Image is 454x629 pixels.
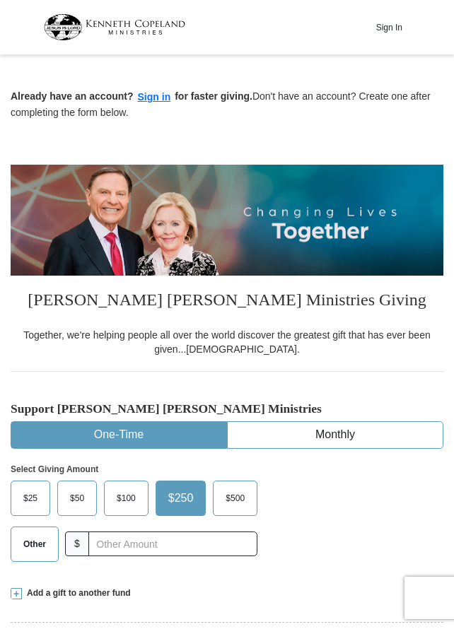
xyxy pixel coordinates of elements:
h5: Support [PERSON_NAME] [PERSON_NAME] Ministries [11,401,443,416]
span: Add a gift to another fund [22,587,131,599]
button: Sign In [368,16,410,38]
button: Sign in [134,89,175,105]
span: $25 [16,488,45,509]
button: Monthly [228,422,443,448]
span: $100 [110,488,143,509]
input: Other Amount [88,531,257,556]
p: Don't have an account? Create one after completing the form below. [11,89,443,119]
strong: Select Giving Amount [11,464,98,474]
span: Other [16,534,53,555]
span: $500 [219,488,252,509]
span: $50 [63,488,91,509]
span: $250 [161,488,201,509]
div: Together, we're helping people all over the world discover the greatest gift that has ever been g... [11,328,443,356]
img: kcm-header-logo.svg [44,14,185,40]
span: $ [65,531,89,556]
h3: [PERSON_NAME] [PERSON_NAME] Ministries Giving [11,276,443,328]
strong: Already have an account? for faster giving. [11,90,252,102]
button: One-Time [11,422,226,448]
